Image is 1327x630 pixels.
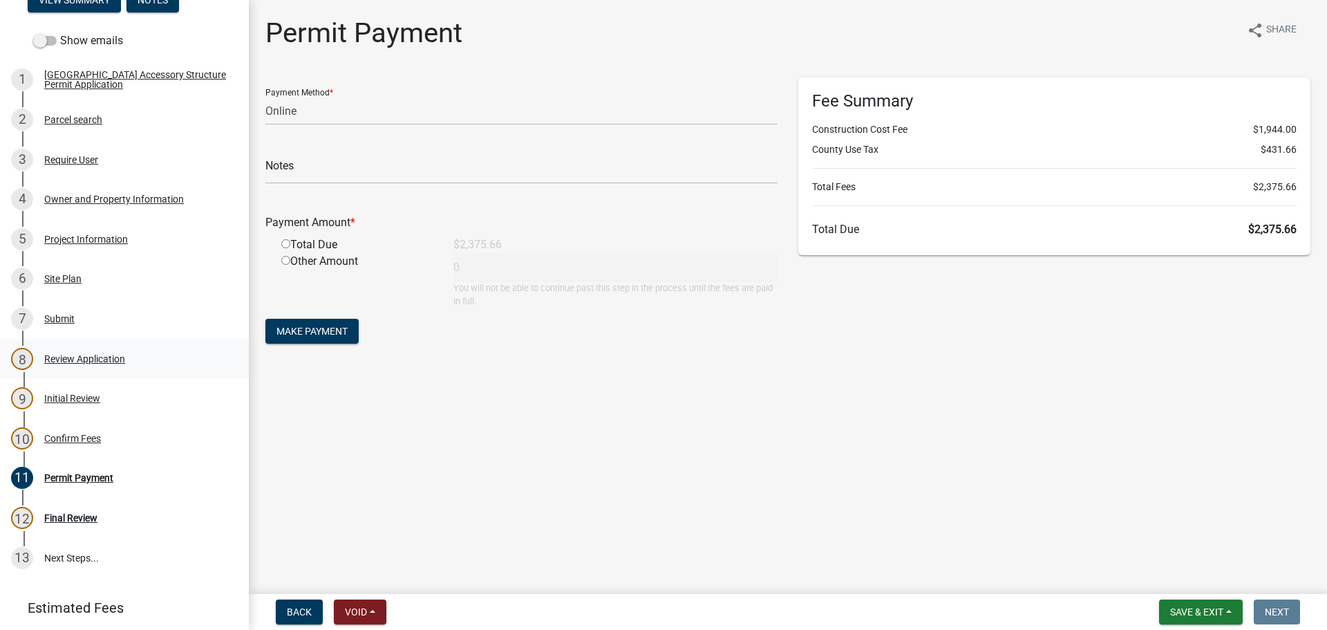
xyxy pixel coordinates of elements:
div: 13 [11,547,33,569]
div: Payment Amount [255,214,788,231]
span: Void [345,606,367,618]
button: shareShare [1236,17,1308,44]
button: Save & Exit [1159,600,1243,624]
button: Next [1254,600,1300,624]
span: Save & Exit [1170,606,1223,618]
label: Show emails [33,33,123,49]
button: Void [334,600,386,624]
div: 6 [11,268,33,290]
div: Initial Review [44,393,100,403]
span: $431.66 [1261,142,1297,157]
button: Make Payment [265,319,359,344]
h1: Permit Payment [265,17,462,50]
span: Make Payment [276,326,348,337]
div: Other Amount [271,253,443,308]
div: 5 [11,228,33,250]
li: Construction Cost Fee [812,122,1297,137]
h6: Total Due [812,223,1297,236]
div: 11 [11,467,33,489]
div: Permit Payment [44,473,113,483]
div: 10 [11,427,33,450]
div: Submit [44,314,75,324]
div: 4 [11,188,33,210]
span: $2,375.66 [1248,223,1297,236]
div: Total Due [271,237,443,253]
div: Owner and Property Information [44,194,184,204]
span: Back [287,606,312,618]
div: Require User [44,155,98,165]
span: $2,375.66 [1253,180,1297,194]
div: Parcel search [44,115,102,124]
div: 8 [11,348,33,370]
div: 1 [11,68,33,91]
h6: Fee Summary [812,91,1297,111]
div: Project Information [44,234,128,244]
a: Estimated Fees [11,594,227,622]
i: share [1247,22,1263,39]
button: Back [276,600,323,624]
div: Site Plan [44,274,82,284]
div: Confirm Fees [44,434,101,443]
li: County Use Tax [812,142,1297,157]
div: Review Application [44,354,125,364]
div: [GEOGRAPHIC_DATA] Accessory Structure Permit Application [44,70,227,89]
span: Next [1265,606,1289,618]
span: $1,944.00 [1253,122,1297,137]
div: 7 [11,308,33,330]
div: 3 [11,149,33,171]
span: Share [1266,22,1297,39]
div: 2 [11,109,33,131]
li: Total Fees [812,180,1297,194]
div: 9 [11,387,33,409]
div: 12 [11,507,33,529]
div: Final Review [44,513,97,523]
